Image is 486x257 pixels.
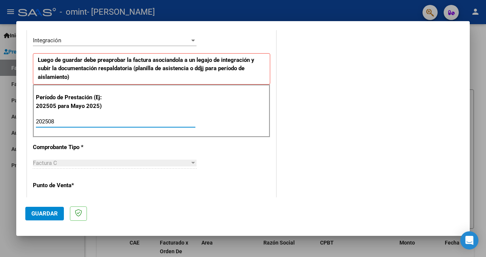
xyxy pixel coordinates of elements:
[33,160,57,166] span: Factura C
[33,143,104,152] p: Comprobante Tipo *
[33,37,61,44] span: Integración
[460,231,478,249] div: Open Intercom Messenger
[25,207,64,220] button: Guardar
[33,181,104,190] p: Punto de Venta
[36,93,105,110] p: Período de Prestación (Ej: 202505 para Mayo 2025)
[38,57,254,80] strong: Luego de guardar debe preaprobar la factura asociandola a un legajo de integración y subir la doc...
[31,210,58,217] span: Guardar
